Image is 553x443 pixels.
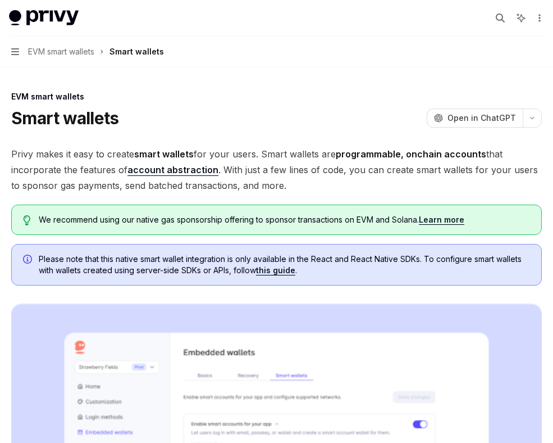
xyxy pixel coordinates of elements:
h1: Smart wallets [11,108,118,128]
img: light logo [9,10,79,26]
span: EVM smart wallets [28,45,94,58]
div: Smart wallets [109,45,164,58]
button: More actions [533,10,544,26]
a: Learn more [419,215,464,225]
a: this guide [256,265,295,275]
button: Open in ChatGPT [427,109,523,128]
span: Privy makes it easy to create for your users. Smart wallets are that incorporate the features of ... [11,146,542,193]
span: Please note that this native smart wallet integration is only available in the React and React Na... [39,254,530,276]
span: We recommend using our native gas sponsorship offering to sponsor transactions on EVM and Solana. [39,214,530,225]
strong: smart wallets [134,148,194,160]
div: EVM smart wallets [11,91,542,102]
span: Open in ChatGPT [447,112,516,124]
svg: Tip [23,215,31,225]
strong: programmable, onchain accounts [336,148,486,160]
svg: Info [23,255,34,266]
a: account abstraction [127,164,218,176]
